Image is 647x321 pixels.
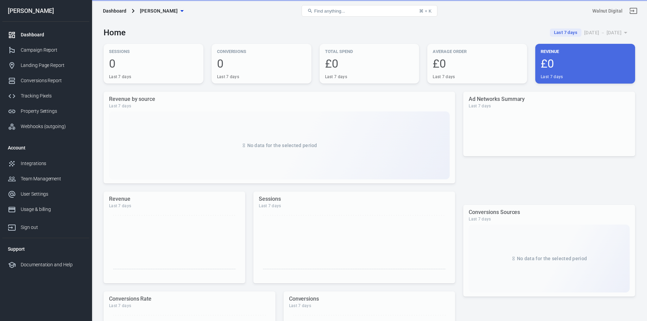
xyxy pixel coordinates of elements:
[21,92,84,100] div: Tracking Pixels
[2,88,89,104] a: Tracking Pixels
[21,31,84,38] div: Dashboard
[2,58,89,73] a: Landing Page Report
[21,62,84,69] div: Landing Page Report
[137,5,186,17] button: [PERSON_NAME]
[2,42,89,58] a: Campaign Report
[2,202,89,217] a: Usage & billing
[592,7,623,15] div: Account id: 1itlNlHf
[2,241,89,257] li: Support
[21,206,84,213] div: Usage & billing
[2,140,89,156] li: Account
[21,108,84,115] div: Property Settings
[2,217,89,235] a: Sign out
[2,8,89,14] div: [PERSON_NAME]
[21,123,84,130] div: Webhooks (outgoing)
[2,186,89,202] a: User Settings
[419,8,432,14] div: ⌘ + K
[2,73,89,88] a: Conversions Report
[103,7,126,14] div: Dashboard
[2,156,89,171] a: Integrations
[21,191,84,198] div: User Settings
[2,27,89,42] a: Dashboard
[21,224,84,231] div: Sign out
[21,261,84,268] div: Documentation and Help
[2,104,89,119] a: Property Settings
[2,119,89,134] a: Webhooks (outgoing)
[140,7,178,15] span: Chris Cole
[104,28,126,37] h3: Home
[302,5,437,17] button: Find anything...⌘ + K
[625,3,642,19] a: Sign out
[21,77,84,84] div: Conversions Report
[21,47,84,54] div: Campaign Report
[314,8,345,14] span: Find anything...
[2,171,89,186] a: Team Management
[21,160,84,167] div: Integrations
[21,175,84,182] div: Team Management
